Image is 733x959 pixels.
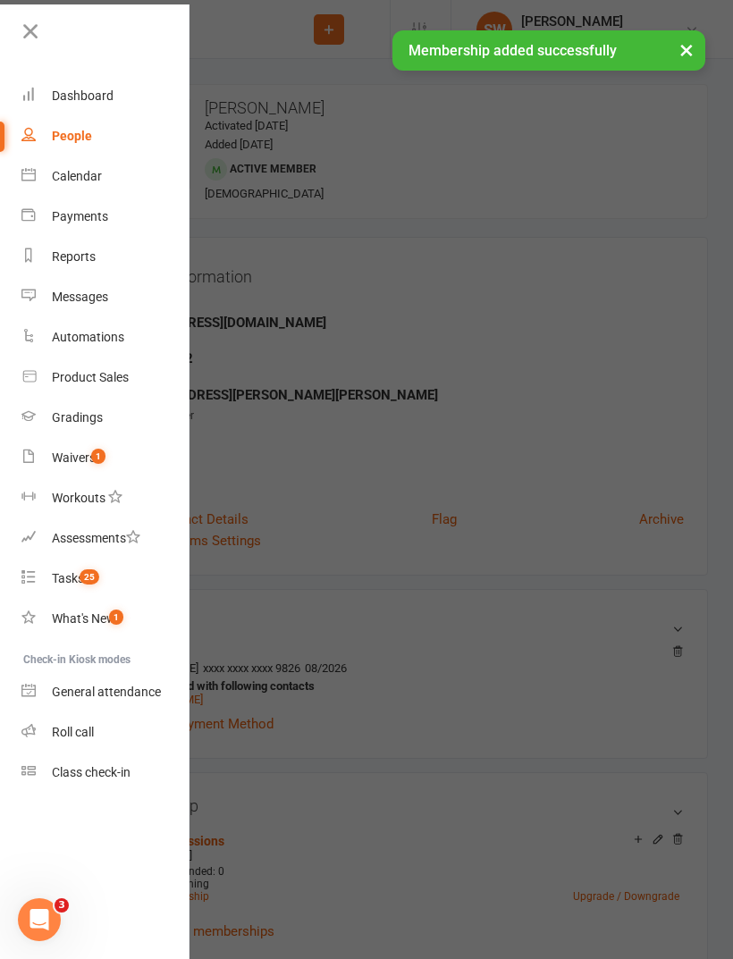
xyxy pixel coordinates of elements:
a: People [21,116,190,156]
a: Product Sales [21,358,190,398]
a: Reports [21,237,190,277]
div: Messages [52,290,108,304]
div: Reports [52,249,96,264]
div: Roll call [52,725,94,739]
div: Product Sales [52,370,129,384]
div: Workouts [52,491,105,505]
a: Tasks 25 [21,559,190,599]
iframe: Intercom live chat [18,898,61,941]
span: 1 [109,610,123,625]
span: 25 [80,569,99,585]
div: Gradings [52,410,103,425]
button: × [670,30,703,69]
a: Roll call [21,712,190,753]
div: Dashboard [52,88,114,103]
div: What's New [52,611,116,626]
a: Payments [21,197,190,237]
a: Messages [21,277,190,317]
div: Automations [52,330,124,344]
div: Assessments [52,531,140,545]
div: Class check-in [52,765,131,779]
div: Waivers [52,450,96,465]
div: Membership added successfully [392,30,705,71]
div: Payments [52,209,108,223]
a: Workouts [21,478,190,518]
a: Automations [21,317,190,358]
div: General attendance [52,685,161,699]
a: Dashboard [21,76,190,116]
a: Class kiosk mode [21,753,190,793]
span: 3 [55,898,69,913]
a: General attendance kiosk mode [21,672,190,712]
span: 1 [91,449,105,464]
div: Tasks [52,571,84,585]
a: Assessments [21,518,190,559]
a: Gradings [21,398,190,438]
a: Calendar [21,156,190,197]
a: What's New1 [21,599,190,639]
div: People [52,129,92,143]
a: Waivers 1 [21,438,190,478]
div: Calendar [52,169,102,183]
